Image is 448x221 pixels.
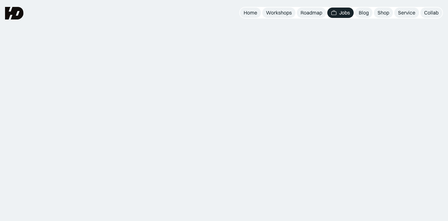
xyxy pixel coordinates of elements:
[420,8,442,18] a: Collab
[398,9,415,16] div: Service
[301,9,322,16] div: Roadmap
[394,8,419,18] a: Service
[297,8,326,18] a: Roadmap
[262,8,296,18] a: Workshops
[378,9,389,16] div: Shop
[424,9,439,16] div: Collab
[240,8,261,18] a: Home
[339,9,350,16] div: Jobs
[374,8,393,18] a: Shop
[327,8,354,18] a: Jobs
[355,8,373,18] a: Blog
[266,9,292,16] div: Workshops
[359,9,369,16] div: Blog
[244,9,257,16] div: Home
